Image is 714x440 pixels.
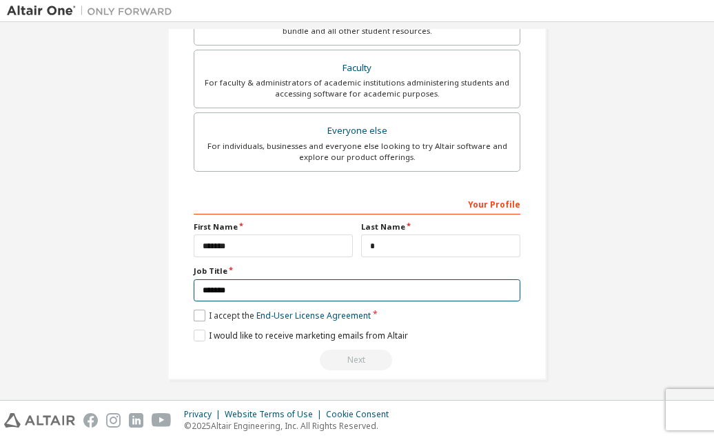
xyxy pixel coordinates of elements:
[83,413,98,428] img: facebook.svg
[203,59,511,78] div: Faculty
[326,409,397,420] div: Cookie Consent
[152,413,172,428] img: youtube.svg
[203,77,511,99] div: For faculty & administrators of academic institutions administering students and accessing softwa...
[194,266,520,277] label: Job Title
[194,330,408,341] label: I would like to receive marketing emails from Altair
[184,409,225,420] div: Privacy
[184,420,397,432] p: © 2025 Altair Engineering, Inc. All Rights Reserved.
[106,413,121,428] img: instagram.svg
[129,413,143,428] img: linkedin.svg
[256,310,371,321] a: End-User License Agreement
[225,409,326,420] div: Website Terms of Use
[361,221,520,232] label: Last Name
[194,310,371,321] label: I accept the
[4,413,75,428] img: altair_logo.svg
[203,141,511,163] div: For individuals, businesses and everyone else looking to try Altair software and explore our prod...
[203,121,511,141] div: Everyone else
[194,350,520,370] div: Read and acccept EULA to continue
[194,221,353,232] label: First Name
[194,192,520,214] div: Your Profile
[7,4,179,18] img: Altair One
